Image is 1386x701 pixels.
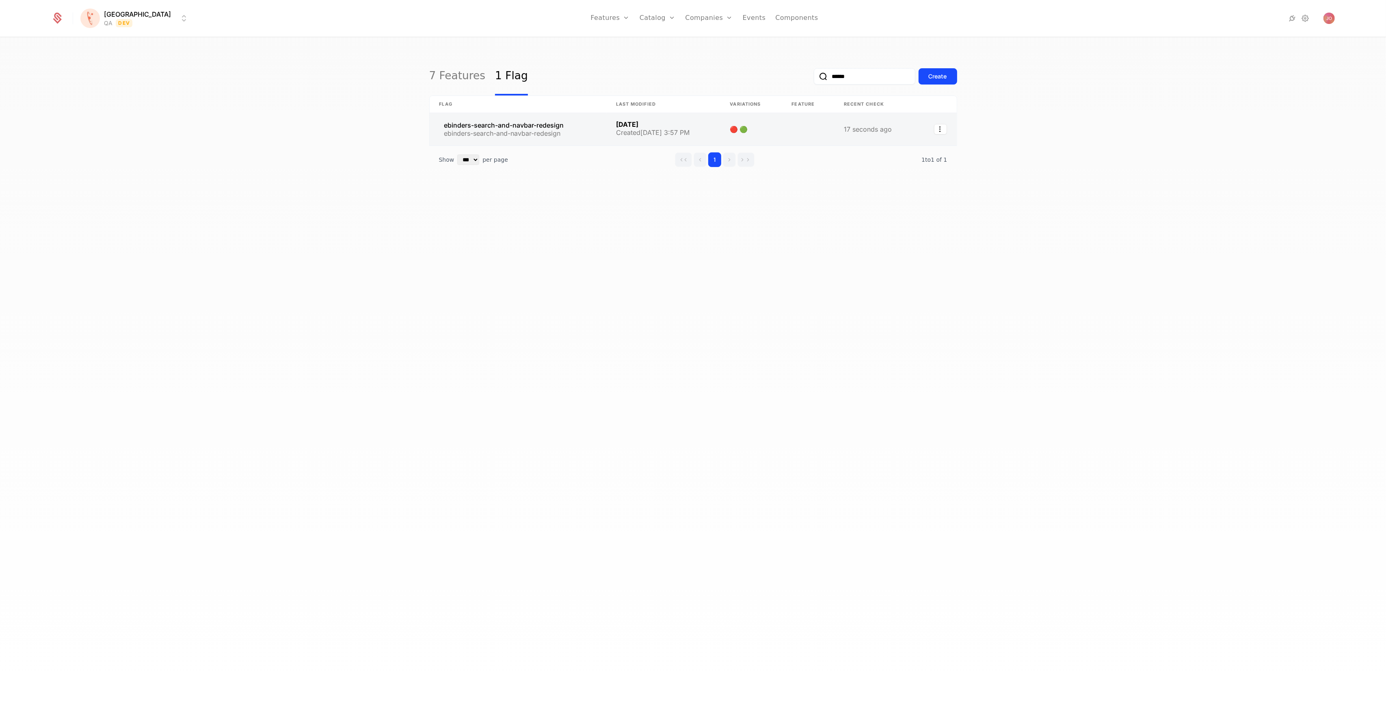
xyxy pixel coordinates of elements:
select: Select page size [457,154,479,165]
button: Open user button [1323,13,1335,24]
button: Go to page 1 [708,152,721,167]
th: Feature [782,96,834,113]
button: Go to previous page [694,152,707,167]
span: [GEOGRAPHIC_DATA] [104,9,171,19]
span: 1 to 1 of [921,156,943,163]
a: Settings [1301,13,1310,23]
div: Table pagination [429,146,957,174]
button: Go to last page [737,152,755,167]
button: Go to next page [723,152,736,167]
th: Last Modified [606,96,720,113]
a: Integrations [1288,13,1297,23]
th: Flag [430,96,606,113]
button: Select environment [83,9,189,27]
img: Jelena Obradovic [1323,13,1335,24]
a: 1 Flag [495,57,528,95]
button: Select action [934,124,947,135]
th: Recent check [834,96,917,113]
span: Show [439,156,454,164]
span: per page [482,156,508,164]
img: Florence [80,9,100,28]
div: QA [104,19,112,27]
button: Go to first page [675,152,692,167]
button: Create [919,68,957,85]
div: Page navigation [675,152,755,167]
div: Create [929,72,947,80]
span: 1 [921,156,947,163]
th: Variations [720,96,782,113]
span: Dev [116,19,132,27]
a: 7 Features [429,57,486,95]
